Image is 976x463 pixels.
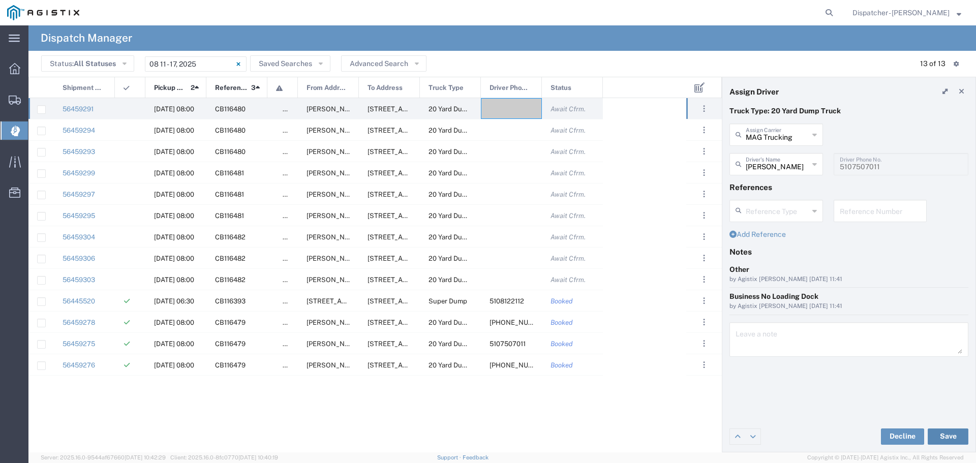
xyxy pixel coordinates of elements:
span: 08/13/2025, 08:00 [154,127,194,134]
span: . . . [703,295,705,307]
span: 2111 Hillcrest Ave, Antioch, California, 94509, United States [368,255,469,262]
h4: Assign Driver [729,87,779,96]
span: Jean Dr & Rose Way, Union City, California, United States [307,105,613,113]
span: Jean Dr & Rose Way, Union City, California, United States [307,191,613,198]
span: CB116482 [215,233,246,241]
span: . . . [703,359,705,371]
button: Decline [881,428,924,445]
span: false [283,233,298,241]
button: ... [697,166,711,180]
div: 13 of 13 [920,58,945,69]
div: Other [729,264,968,275]
span: Truck Type [429,77,464,99]
span: 2111 Hillcrest Ave, Antioch, California, 94509, United States [368,191,469,198]
button: ... [697,208,711,223]
h4: Notes [729,247,968,256]
a: Edit next row [745,429,760,444]
a: 56459297 [63,191,95,198]
span: Jean Dr & Rose Way, Union City, California, United States [307,361,613,369]
span: CB116482 [215,255,246,262]
button: ... [697,294,711,308]
span: 08/14/2025, 08:00 [154,212,194,220]
span: . . . [703,145,705,158]
span: false [283,361,298,369]
span: 2111 Hillcrest Ave, Antioch, California, 94509, United States [368,340,469,348]
span: CB116480 [215,105,246,113]
span: 2111 Hillcrest Ave, Antioch, California, 94509, United States [368,361,469,369]
span: 20 Yard Dump Truck [429,212,491,220]
a: 56459291 [63,105,94,113]
span: false [283,148,298,156]
a: Feedback [463,454,489,460]
button: Dispatcher - [PERSON_NAME] [852,7,962,19]
span: 08/15/2025, 08:00 [154,276,194,284]
span: Booked [551,319,573,326]
span: . . . [703,209,705,222]
span: 910 Coyote Creek Golf Dr, Morgan Hill, California, 95037, United States [368,297,469,305]
span: false [283,105,298,113]
button: ... [697,272,711,287]
span: 2111 Hillcrest Ave, Antioch, California, 94509, United States [368,276,469,284]
span: Client: 2025.16.0-8fc0770 [170,454,278,460]
span: CB116479 [215,319,246,326]
span: To Address [368,77,403,99]
span: CB116480 [215,148,246,156]
button: ... [697,102,711,116]
span: Copyright © [DATE]-[DATE] Agistix Inc., All Rights Reserved [807,453,964,462]
span: 20 Yard Dump Truck [429,105,491,113]
span: [DATE] 10:40:19 [238,454,278,460]
span: 900 Park Center Dr, Hollister, California, 94404, United States [307,297,408,305]
span: Jean Dr & Rose Way, Union City, California, United States [307,233,613,241]
button: ... [697,315,711,329]
button: ... [697,336,711,351]
span: Await Cfrm. [551,169,586,177]
button: ... [697,187,711,201]
span: 2111 Hillcrest Ave, Antioch, California, 94509, United States [368,233,469,241]
span: 20 Yard Dump Truck [429,255,491,262]
span: Await Cfrm. [551,212,586,220]
span: 5108122112 [490,297,524,305]
a: Add Reference [729,230,786,238]
button: Saved Searches [250,55,330,72]
span: 510-766-8478 [490,319,550,326]
span: Jean Dr & Rose Way, Union City, California, United States [307,276,613,284]
span: 2111 Hillcrest Ave, Antioch, California, 94509, United States [368,212,469,220]
span: CB116482 [215,276,246,284]
span: 08/13/2025, 08:00 [154,105,194,113]
span: [DATE] 10:42:29 [125,454,166,460]
span: 2111 Hillcrest Ave, Antioch, California, 94509, United States [368,319,469,326]
a: 56459278 [63,319,95,326]
span: Await Cfrm. [551,105,586,113]
h4: References [729,182,968,192]
span: Await Cfrm. [551,233,586,241]
span: Await Cfrm. [551,148,586,156]
span: Dispatcher - Eli Amezcua [852,7,950,18]
span: Jean Dr & Rose Way, Union City, California, United States [307,255,613,262]
span: . . . [703,316,705,328]
span: CB116479 [215,361,246,369]
span: 2 [191,77,195,99]
span: . . . [703,124,705,136]
span: Status [551,77,571,99]
button: ... [697,230,711,244]
span: 3 [251,77,256,99]
span: 08/11/2025, 06:30 [154,297,194,305]
span: . . . [703,337,705,350]
span: Await Cfrm. [551,191,586,198]
span: Jean Dr & Rose Way, Union City, California, United States [307,212,613,220]
span: 5107507011 [490,340,526,348]
span: Booked [551,340,573,348]
span: . . . [703,103,705,115]
span: 20 Yard Dump Truck [429,127,491,134]
span: . . . [703,231,705,243]
button: ... [697,123,711,137]
span: false [283,127,298,134]
span: 2111 Hillcrest Ave, Antioch, California, 94509, United States [368,148,469,156]
h4: Dispatch Manager [41,25,132,51]
span: 08/12/2025, 08:00 [154,340,194,348]
span: 20 Yard Dump Truck [429,233,491,241]
span: Shipment No. [63,77,104,99]
span: CB116479 [215,340,246,348]
a: 56459303 [63,276,95,284]
span: 20 Yard Dump Truck [429,276,491,284]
